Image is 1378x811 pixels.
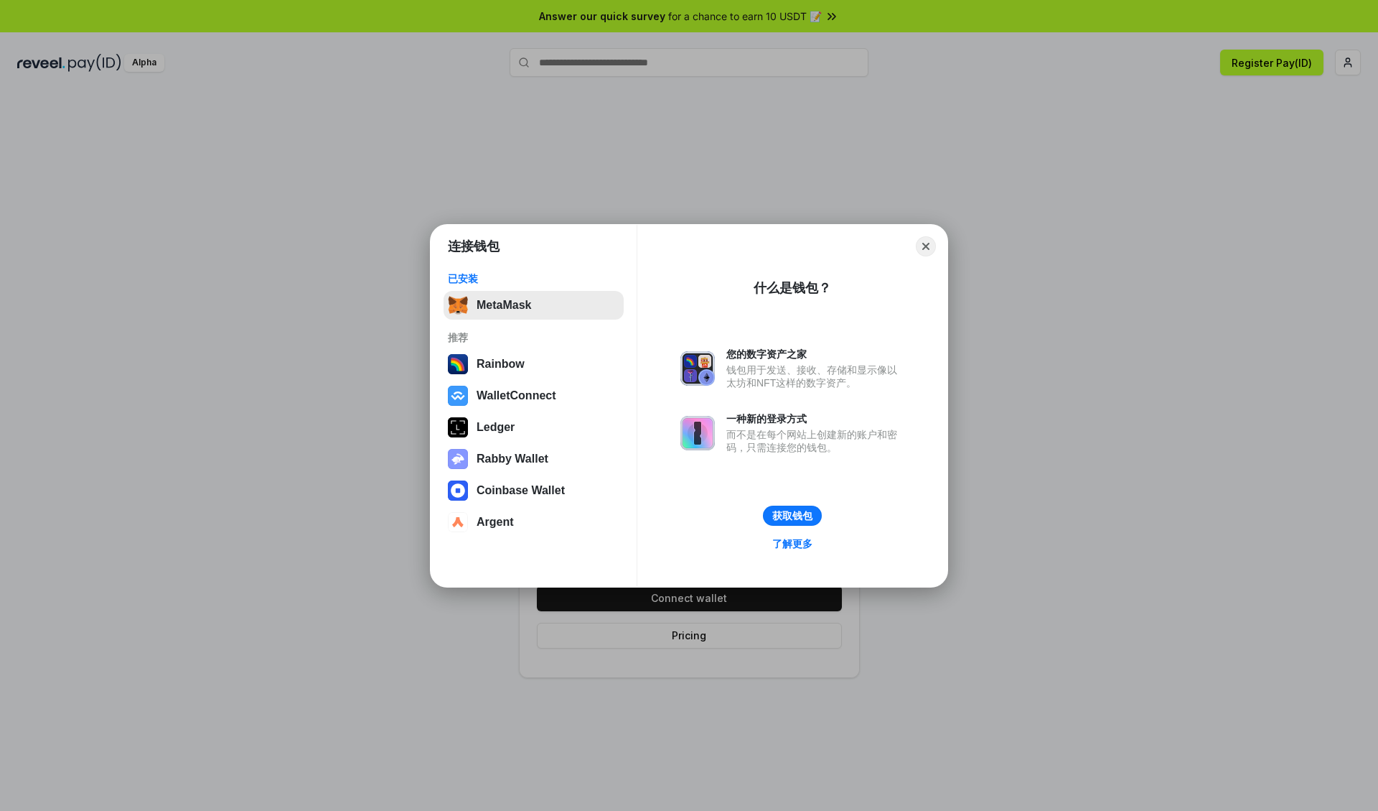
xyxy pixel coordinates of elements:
[448,295,468,315] img: svg+xml,%3Csvg%20fill%3D%22none%22%20height%3D%2233%22%20viewBox%3D%220%200%2035%2033%22%20width%...
[477,299,531,312] div: MetaMask
[477,484,565,497] div: Coinbase Wallet
[444,381,624,410] button: WalletConnect
[477,358,525,371] div: Rainbow
[444,413,624,442] button: Ledger
[726,363,904,389] div: 钱包用于发送、接收、存储和显示像以太坊和NFT这样的数字资产。
[448,449,468,469] img: svg+xml,%3Csvg%20xmlns%3D%22http%3A%2F%2Fwww.w3.org%2F2000%2Fsvg%22%20fill%3D%22none%22%20viewBox...
[726,348,904,361] div: 您的数字资产之家
[726,428,904,454] div: 而不是在每个网站上创建新的账户和密码，只需连接您的钱包。
[444,291,624,320] button: MetaMask
[754,279,831,297] div: 什么是钱包？
[763,506,822,526] button: 获取钱包
[477,516,514,529] div: Argent
[726,412,904,425] div: 一种新的登录方式
[680,416,715,450] img: svg+xml,%3Csvg%20xmlns%3D%22http%3A%2F%2Fwww.w3.org%2F2000%2Fsvg%22%20fill%3D%22none%22%20viewBox...
[448,512,468,532] img: svg+xml,%3Csvg%20width%3D%2228%22%20height%3D%2228%22%20viewBox%3D%220%200%2028%2028%22%20fill%3D...
[448,272,619,285] div: 已安装
[477,421,515,434] div: Ledger
[764,534,821,553] a: 了解更多
[477,389,556,402] div: WalletConnect
[444,350,624,379] button: Rainbow
[772,537,812,550] div: 了解更多
[448,331,619,344] div: 推荐
[444,445,624,473] button: Rabby Wallet
[444,476,624,505] button: Coinbase Wallet
[477,453,548,465] div: Rabby Wallet
[772,509,812,522] div: 获取钱包
[916,236,936,256] button: Close
[680,351,715,386] img: svg+xml,%3Csvg%20xmlns%3D%22http%3A%2F%2Fwww.w3.org%2F2000%2Fsvg%22%20fill%3D%22none%22%20viewBox...
[444,508,624,537] button: Argent
[448,386,468,406] img: svg+xml,%3Csvg%20width%3D%2228%22%20height%3D%2228%22%20viewBox%3D%220%200%2028%2028%22%20fill%3D...
[448,417,468,437] img: svg+xml,%3Csvg%20xmlns%3D%22http%3A%2F%2Fwww.w3.org%2F2000%2Fsvg%22%20width%3D%2228%22%20height%3...
[448,481,468,501] img: svg+xml,%3Csvg%20width%3D%2228%22%20height%3D%2228%22%20viewBox%3D%220%200%2028%2028%22%20fill%3D...
[448,354,468,374] img: svg+xml,%3Csvg%20width%3D%22120%22%20height%3D%22120%22%20viewBox%3D%220%200%20120%20120%22%20fil...
[448,238,500,255] h1: 连接钱包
